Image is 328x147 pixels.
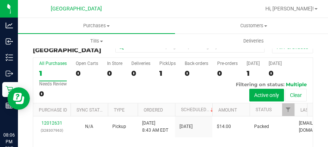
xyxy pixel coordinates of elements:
div: [DATE] [247,61,260,66]
div: 0 [131,69,150,78]
iframe: Resource center [7,87,30,110]
div: [DATE] [269,61,282,66]
span: Multiple [286,81,307,87]
div: 0 [76,69,98,78]
button: Clear [285,89,307,101]
a: Amount [218,107,237,113]
div: All Purchases [39,61,67,66]
p: (328307963) [38,127,66,134]
button: Active only [249,89,284,101]
inline-svg: Outbound [6,70,13,77]
span: Deliveries [233,38,274,44]
a: Sync Status [76,107,105,113]
div: PickUps [159,61,176,66]
div: Deliveries [131,61,150,66]
div: Needs Review [39,81,67,87]
span: $14.00 [217,123,231,130]
a: 12012631 [41,121,62,126]
span: [DATE] 8:43 AM EDT [142,120,168,134]
span: [DATE] [179,123,193,130]
a: Tills [18,33,175,49]
a: Filter [282,103,294,116]
span: Filtering on status: [236,81,284,87]
div: 0 [39,90,67,98]
span: Purchases [18,22,175,29]
a: Purchases [18,18,175,34]
button: N/A [85,123,93,130]
a: Scheduled [181,107,215,112]
div: Back-orders [185,61,208,66]
div: Open Carts [76,61,98,66]
span: Hi, [PERSON_NAME]! [265,6,314,12]
span: [GEOGRAPHIC_DATA] [51,6,102,12]
div: 1 [247,69,260,78]
span: Packed [254,123,269,130]
div: 0 [217,69,238,78]
div: In Store [107,61,122,66]
span: [GEOGRAPHIC_DATA] [33,47,101,54]
span: Tills [18,38,175,44]
div: 0 [107,69,122,78]
span: Pickup [112,123,126,130]
div: 1 [159,69,176,78]
inline-svg: Inbound [6,38,13,45]
h3: Purchase Summary: [33,40,115,53]
inline-svg: Analytics [6,22,13,29]
a: Ordered [144,107,163,113]
div: 1 [39,69,67,78]
inline-svg: Reports [6,102,13,109]
a: Type [114,107,125,113]
inline-svg: Inventory [6,54,13,61]
div: Pre-orders [217,61,238,66]
div: 0 [185,69,208,78]
a: Purchase ID [39,107,67,113]
div: 0 [269,69,282,78]
span: Not Applicable [85,124,93,129]
a: Status [256,107,272,112]
inline-svg: Retail [6,86,13,93]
